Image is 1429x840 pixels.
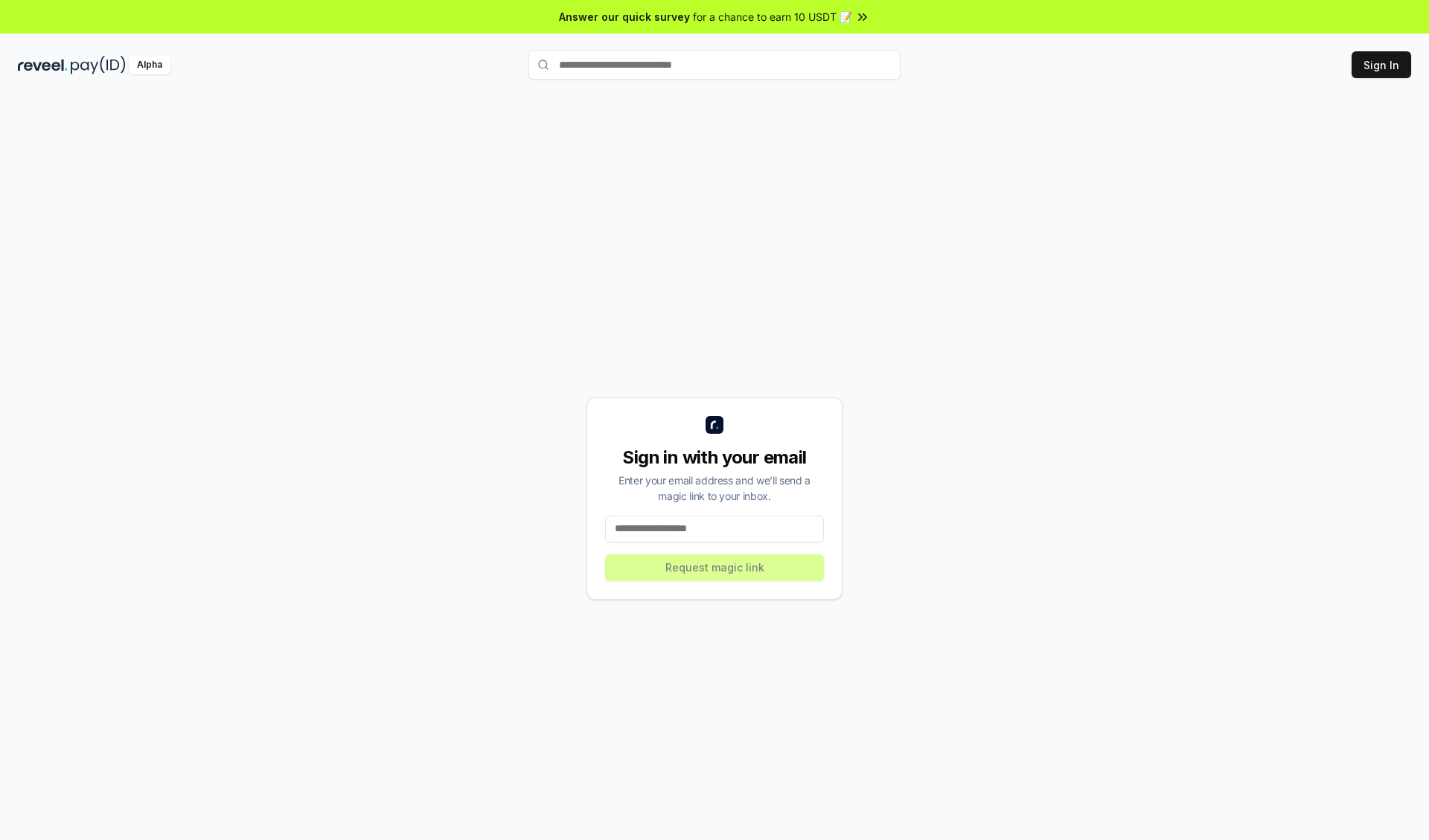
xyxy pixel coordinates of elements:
span: Answer our quick survey [559,9,690,25]
img: reveel_dark [18,56,68,74]
span: for a chance to earn 10 USDT 📝 [693,9,852,25]
button: Sign In [1352,51,1411,78]
div: Alpha [129,56,170,74]
div: Enter your email address and we’ll send a magic link to your inbox. [605,472,824,504]
img: logo_small [706,416,723,434]
div: Sign in with your email [605,446,824,469]
img: pay_id [71,56,126,74]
